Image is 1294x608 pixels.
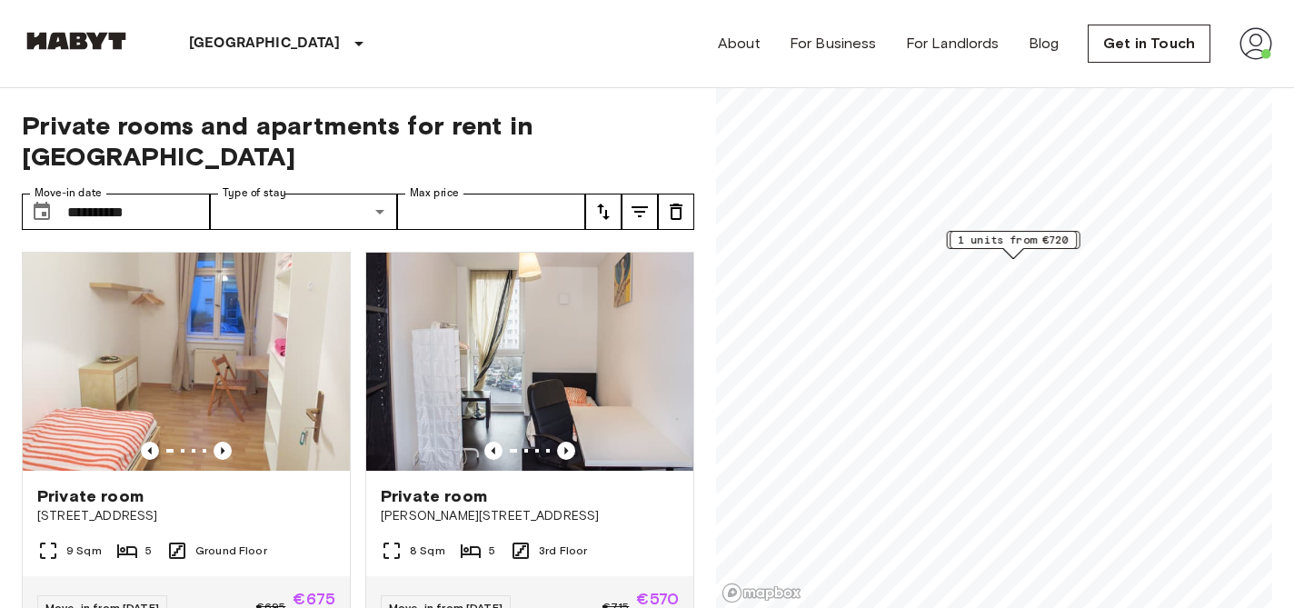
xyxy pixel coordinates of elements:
[35,185,102,201] label: Move-in date
[22,32,131,50] img: Habyt
[381,507,679,525] span: [PERSON_NAME][STREET_ADDRESS]
[1088,25,1210,63] a: Get in Touch
[790,33,877,55] a: For Business
[293,591,335,607] span: €675
[195,543,267,559] span: Ground Floor
[539,543,587,559] span: 3rd Floor
[66,543,102,559] span: 9 Sqm
[489,543,495,559] span: 5
[722,583,801,603] a: Mapbox logo
[37,507,335,525] span: [STREET_ADDRESS]
[718,33,761,55] a: About
[223,185,286,201] label: Type of stay
[410,543,445,559] span: 8 Sqm
[24,194,60,230] button: Choose date, selected date is 8 Sep 2025
[950,231,1077,259] div: Map marker
[557,442,575,460] button: Previous image
[410,185,459,201] label: Max price
[37,485,144,507] span: Private room
[958,232,1069,248] span: 1 units from €720
[636,591,679,607] span: €570
[1239,27,1272,60] img: avatar
[366,253,693,471] img: Marketing picture of unit DE-01-302-007-03
[141,442,159,460] button: Previous image
[484,442,503,460] button: Previous image
[23,253,350,471] img: Marketing picture of unit DE-01-062-03M
[1029,33,1060,55] a: Blog
[145,543,152,559] span: 5
[906,33,1000,55] a: For Landlords
[622,194,658,230] button: tune
[658,194,694,230] button: tune
[947,231,1080,259] div: Map marker
[214,442,232,460] button: Previous image
[585,194,622,230] button: tune
[22,110,694,172] span: Private rooms and apartments for rent in [GEOGRAPHIC_DATA]
[189,33,341,55] p: [GEOGRAPHIC_DATA]
[381,485,487,507] span: Private room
